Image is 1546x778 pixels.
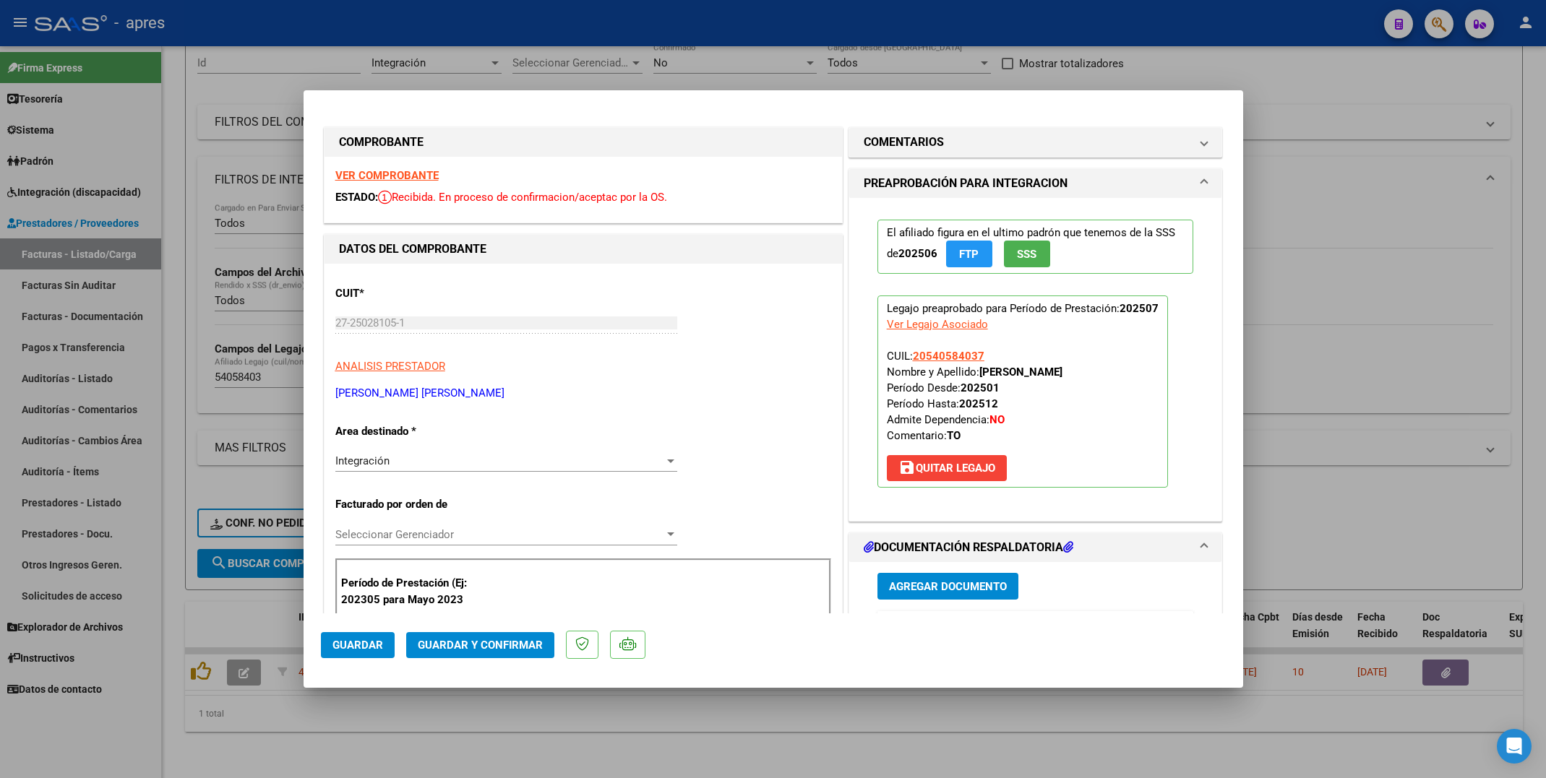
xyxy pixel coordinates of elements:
[335,496,484,513] p: Facturado por orden de
[335,528,664,541] span: Seleccionar Gerenciador
[335,191,378,204] span: ESTADO:
[864,539,1073,556] h1: DOCUMENTACIÓN RESPALDATORIA
[335,423,484,440] p: Area destinado *
[913,350,984,363] span: 20540584037
[1116,611,1188,642] datatable-header-cell: Subido
[335,360,445,373] span: ANALISIS PRESTADOR
[898,459,916,476] mat-icon: save
[1017,248,1036,261] span: SSS
[849,128,1222,157] mat-expansion-panel-header: COMENTARIOS
[1120,302,1159,315] strong: 202507
[979,366,1062,379] strong: [PERSON_NAME]
[898,247,937,260] strong: 202506
[849,533,1222,562] mat-expansion-panel-header: DOCUMENTACIÓN RESPALDATORIA
[406,632,554,658] button: Guardar y Confirmar
[889,580,1007,593] span: Agregar Documento
[849,169,1222,198] mat-expansion-panel-header: PREAPROBACIÓN PARA INTEGRACION
[418,639,543,652] span: Guardar y Confirmar
[335,169,439,182] a: VER COMPROBANTE
[959,397,998,410] strong: 202512
[947,429,961,442] strong: TO
[378,191,667,204] span: Recibida. En proceso de confirmacion/aceptac por la OS.
[864,175,1068,192] h1: PREAPROBACIÓN PARA INTEGRACION
[887,350,1062,442] span: CUIL: Nombre y Apellido: Período Desde: Período Hasta: Admite Dependencia:
[898,462,995,475] span: Quitar Legajo
[877,220,1194,274] p: El afiliado figura en el ultimo padrón que tenemos de la SSS de
[332,639,383,652] span: Guardar
[1004,241,1050,267] button: SSS
[335,285,484,302] p: CUIT
[849,198,1222,521] div: PREAPROBACIÓN PARA INTEGRACION
[1022,611,1116,642] datatable-header-cell: Usuario
[1497,729,1532,764] div: Open Intercom Messenger
[959,248,979,261] span: FTP
[321,632,395,658] button: Guardar
[887,429,961,442] span: Comentario:
[877,295,1168,488] p: Legajo preaprobado para Período de Prestación:
[946,241,992,267] button: FTP
[887,316,988,332] div: Ver Legajo Asociado
[887,455,1007,481] button: Quitar Legajo
[341,575,486,608] p: Período de Prestación (Ej: 202305 para Mayo 2023
[989,413,1005,426] strong: NO
[877,611,914,642] datatable-header-cell: ID
[335,385,831,402] p: [PERSON_NAME] [PERSON_NAME]
[339,242,486,256] strong: DATOS DEL COMPROBANTE
[914,611,1022,642] datatable-header-cell: Documento
[877,573,1018,600] button: Agregar Documento
[864,134,944,151] h1: COMENTARIOS
[961,381,1000,394] strong: 202501
[335,454,390,467] span: Integración
[339,135,424,149] strong: COMPROBANTE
